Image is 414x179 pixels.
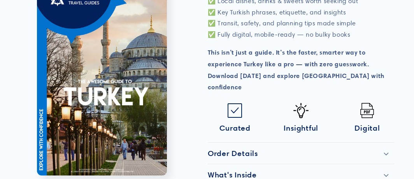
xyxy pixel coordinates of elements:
[219,123,251,133] span: Curated
[284,123,318,133] span: Insightful
[354,123,380,133] span: Digital
[293,103,309,118] img: Idea-icon.png
[208,143,395,164] summary: Order Details
[360,103,375,118] img: Pdf.png
[208,48,384,91] strong: This isn’t just a guide. It’s the faster, smarter way to experience Turkey like a pro — with zero...
[208,149,258,158] h2: Order Details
